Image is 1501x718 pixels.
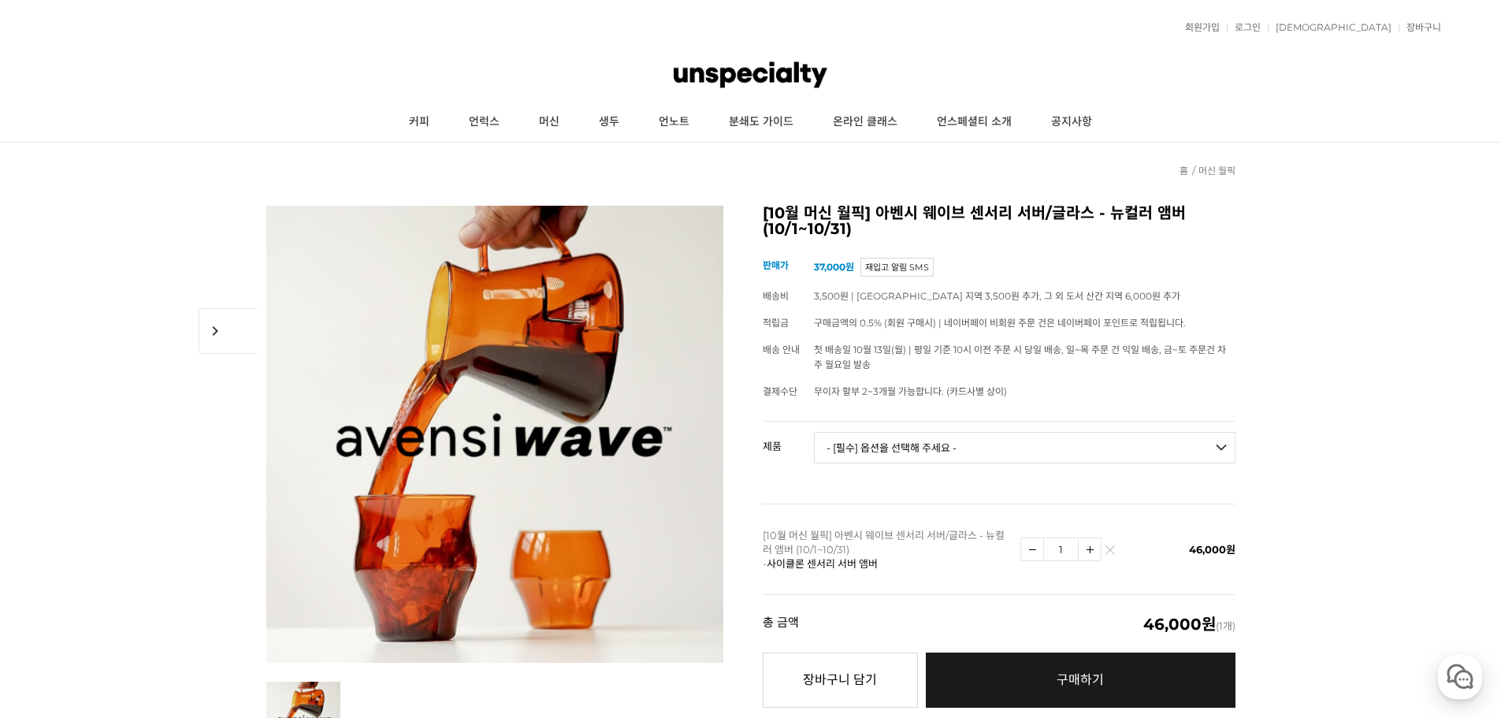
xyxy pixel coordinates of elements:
[1189,543,1235,556] span: 46,000원
[1143,615,1216,634] em: 46,000원
[639,102,709,142] a: 언노트
[1021,538,1043,560] img: 수량감소
[814,290,1180,302] span: 3,500원 | [GEOGRAPHIC_DATA] 지역 3,500원 추가, 그 외 도서 산간 지역 6,000원 추가
[763,206,1235,236] h2: [10월 머신 월픽] 아벤시 웨이브 센서리 서버/글라스 - 뉴컬러 앰버 (10/1~10/31)
[579,102,639,142] a: 생두
[814,344,1226,370] span: 첫 배송일 10월 13일(월) | 평일 기준 10시 이전 주문 시 당일 배송, 일~목 주문 건 익일 배송, 금~토 주문건 차주 월요일 발송
[519,102,579,142] a: 머신
[144,524,163,537] span: 대화
[814,261,854,273] strong: 37,000원
[243,523,262,536] span: 설정
[926,653,1235,708] a: 구매하기
[1268,23,1391,32] a: [DEMOGRAPHIC_DATA]
[763,290,789,302] span: 배송비
[1227,23,1261,32] a: 로그인
[763,653,918,708] button: 장바구니 담기
[1177,23,1220,32] a: 회원가입
[389,102,449,142] a: 커피
[1198,165,1235,177] a: 머신 월픽
[763,385,797,397] span: 결제수단
[1031,102,1112,142] a: 공지사항
[814,385,1007,397] span: 무이자 할부 2~3개월 가능합니다. (카드사별 상이)
[763,422,814,458] th: 제품
[763,317,789,329] span: 적립금
[1180,165,1188,177] a: 홈
[814,317,1186,329] span: 구매금액의 0.5% (회원 구매시) | 네이버페이 비회원 주문 건은 네이버페이 포인트로 적립됩니다.
[767,557,878,570] span: 사이클론 센서리 서버 앰버
[1057,672,1104,687] span: 구매하기
[104,500,203,539] a: 대화
[763,344,800,355] span: 배송 안내
[449,102,519,142] a: 언럭스
[813,102,917,142] a: 온라인 클래스
[709,102,813,142] a: 분쇄도 가이드
[763,616,799,632] strong: 총 금액
[674,51,827,99] img: 언스페셜티 몰
[917,102,1031,142] a: 언스페셜티 소개
[50,523,59,536] span: 홈
[266,206,723,663] img: [10월 머신 월픽] 아벤시 웨이브 센서리 서버/글라스 - 뉴컬러 앰버 (10/1~10/31)
[203,500,303,539] a: 설정
[1143,616,1235,632] span: (1개)
[763,259,789,271] span: 판매가
[763,528,1012,571] p: [10월 머신 월픽] 아벤시 웨이브 센서리 서버/글라스 - 뉴컬러 앰버 (10/1~10/31) -
[1079,538,1101,560] img: 수량증가
[5,500,104,539] a: 홈
[1105,549,1114,558] img: 삭제
[1399,23,1441,32] a: 장바구니
[199,308,258,354] span: chevron_right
